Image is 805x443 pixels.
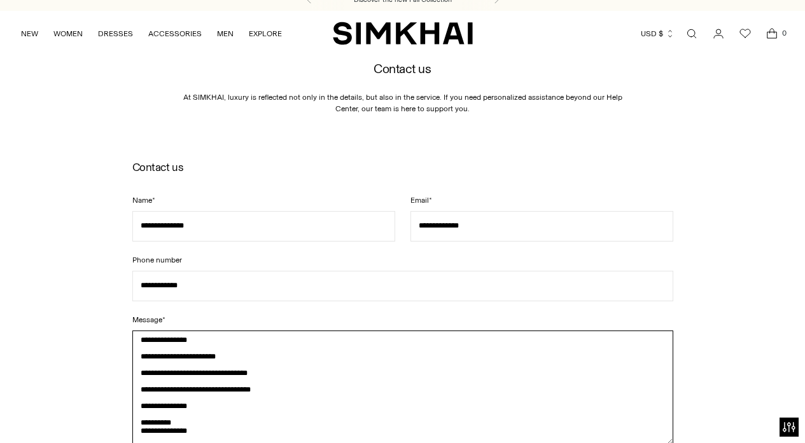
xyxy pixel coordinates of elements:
[333,21,473,46] a: SIMKHAI
[53,20,83,48] a: WOMEN
[132,194,395,206] label: Name
[180,92,626,149] p: At SIMKHAI, luxury is reflected not only in the details, but also in the service. If you need per...
[410,194,673,206] label: Email
[217,20,234,48] a: MEN
[679,21,704,46] a: Open search modal
[132,254,673,266] label: Phone number
[641,20,675,48] button: USD $
[778,27,790,39] span: 0
[180,62,626,76] h2: Contact us
[98,20,133,48] a: DRESSES
[148,20,202,48] a: ACCESSORIES
[132,161,673,174] h2: Contact us
[706,21,731,46] a: Go to the account page
[132,314,673,325] label: Message
[732,21,758,46] a: Wishlist
[21,20,38,48] a: NEW
[759,21,785,46] a: Open cart modal
[249,20,282,48] a: EXPLORE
